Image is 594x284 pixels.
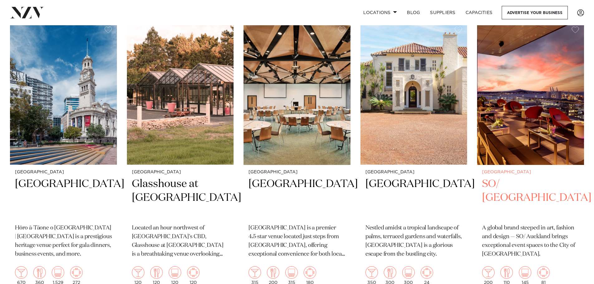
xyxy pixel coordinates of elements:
[421,266,433,279] img: meeting.png
[249,224,345,259] p: [GEOGRAPHIC_DATA] is a premier 4.5-star venue located just steps from [GEOGRAPHIC_DATA], offering...
[519,266,531,279] img: theatre.png
[285,266,298,279] img: theatre.png
[132,177,229,219] h2: Glasshouse at [GEOGRAPHIC_DATA]
[358,6,402,19] a: Locations
[384,266,396,279] img: dining.png
[187,266,200,279] img: meeting.png
[482,177,579,219] h2: SO/ [GEOGRAPHIC_DATA]
[365,266,378,279] img: cocktail.png
[10,7,44,18] img: nzv-logo.png
[482,224,579,259] p: A global brand steeped in art, fashion and design — SO/ Auckland brings exceptional event spaces ...
[244,22,350,165] img: Conference space at Novotel Auckland Airport
[132,170,229,175] small: [GEOGRAPHIC_DATA]
[52,266,64,279] img: theatre.png
[402,6,425,19] a: BLOG
[169,266,181,279] img: theatre.png
[482,170,579,175] small: [GEOGRAPHIC_DATA]
[461,6,498,19] a: Capacities
[15,224,112,259] p: Hōro ā-Tāone o [GEOGRAPHIC_DATA] | [GEOGRAPHIC_DATA] is a prestigious heritage venue perfect for ...
[249,170,345,175] small: [GEOGRAPHIC_DATA]
[425,6,460,19] a: SUPPLIERS
[402,266,415,279] img: theatre.png
[33,266,46,279] img: dining.png
[537,266,550,279] img: meeting.png
[500,266,513,279] img: dining.png
[502,6,568,19] a: Advertise your business
[15,170,112,175] small: [GEOGRAPHIC_DATA]
[267,266,279,279] img: dining.png
[150,266,163,279] img: dining.png
[365,224,462,259] p: Nestled amidst a tropical landscape of palms, terraced gardens and waterfalls, [GEOGRAPHIC_DATA] ...
[70,266,83,279] img: meeting.png
[132,266,144,279] img: cocktail.png
[365,170,462,175] small: [GEOGRAPHIC_DATA]
[304,266,316,279] img: meeting.png
[365,177,462,219] h2: [GEOGRAPHIC_DATA]
[132,224,229,259] p: Located an hour northwest of [GEOGRAPHIC_DATA]'s CBD, Glasshouse at [GEOGRAPHIC_DATA] is a breath...
[249,266,261,279] img: cocktail.png
[249,177,345,219] h2: [GEOGRAPHIC_DATA]
[482,266,495,279] img: cocktail.png
[15,177,112,219] h2: [GEOGRAPHIC_DATA]
[15,266,27,279] img: cocktail.png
